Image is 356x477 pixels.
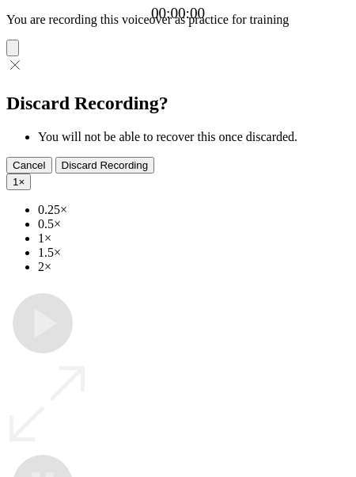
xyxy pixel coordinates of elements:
li: 1.5× [38,246,350,260]
a: 00:00:00 [151,5,205,22]
button: 1× [6,174,31,190]
button: Cancel [6,157,52,174]
h2: Discard Recording? [6,93,350,114]
li: 0.25× [38,203,350,217]
p: You are recording this voiceover as practice for training [6,13,350,27]
li: You will not be able to recover this once discarded. [38,130,350,144]
li: 1× [38,231,350,246]
li: 0.5× [38,217,350,231]
button: Discard Recording [55,157,155,174]
li: 2× [38,260,350,274]
span: 1 [13,176,18,188]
